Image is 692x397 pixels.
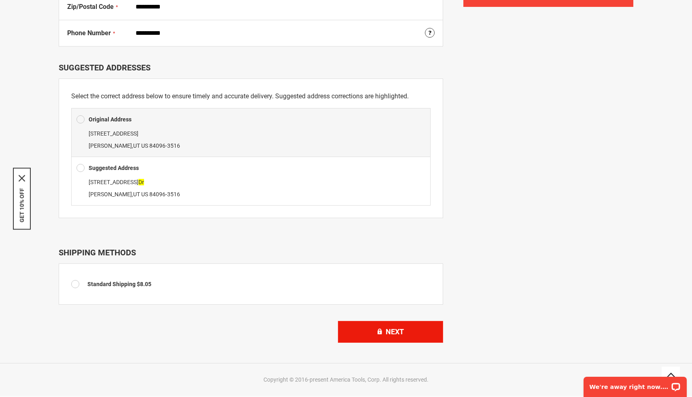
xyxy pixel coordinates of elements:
div: , [76,127,425,152]
span: Next [386,327,404,336]
button: GET 10% OFF [19,188,25,222]
svg: close icon [19,175,25,181]
span: Dr [138,179,144,185]
span: US [141,142,148,149]
span: UT [133,142,140,149]
b: Suggested Address [89,165,139,171]
span: $8.05 [137,281,151,287]
div: , [76,176,425,200]
span: 84096-3516 [149,191,180,197]
div: Copyright © 2016-present America Tools, Corp. All rights reserved. [57,376,635,384]
span: 84096-3516 [149,142,180,149]
b: Original Address [89,116,132,123]
div: Suggested Addresses [59,63,443,72]
button: Close [19,175,25,181]
span: UT [133,191,140,197]
span: Phone Number [67,29,111,37]
div: Shipping Methods [59,248,443,257]
span: [PERSON_NAME] [89,191,132,197]
span: Zip/Postal Code [67,3,114,11]
span: [STREET_ADDRESS] [89,130,138,137]
button: Next [338,321,443,343]
span: Standard Shipping [87,281,136,287]
span: US [141,191,148,197]
p: Select the correct address below to ensure timely and accurate delivery. Suggested address correc... [71,91,431,102]
span: [PERSON_NAME] [89,142,132,149]
iframe: LiveChat chat widget [578,372,692,397]
span: [STREET_ADDRESS] [89,179,144,185]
